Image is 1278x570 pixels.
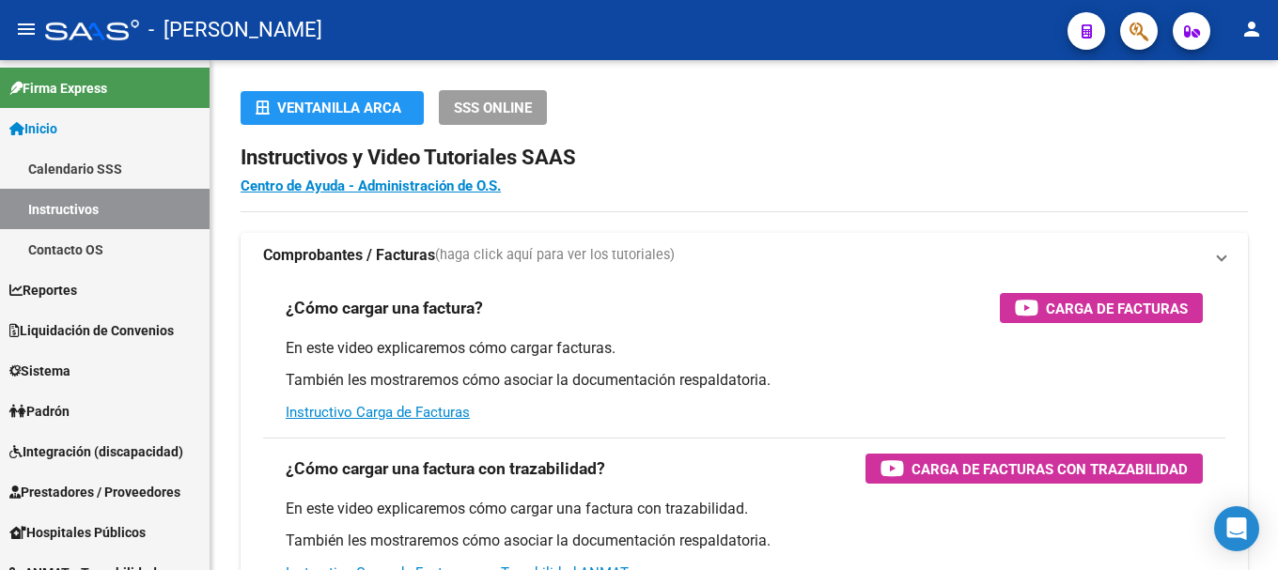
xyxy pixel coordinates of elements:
[435,245,675,266] span: (haga click aquí para ver los tutoriales)
[148,9,322,51] span: - [PERSON_NAME]
[454,100,532,116] span: SSS ONLINE
[1046,297,1188,320] span: Carga de Facturas
[241,140,1248,176] h2: Instructivos y Video Tutoriales SAAS
[439,90,547,125] button: SSS ONLINE
[263,245,435,266] strong: Comprobantes / Facturas
[9,441,183,462] span: Integración (discapacidad)
[286,370,1203,391] p: También les mostraremos cómo asociar la documentación respaldatoria.
[9,78,107,99] span: Firma Express
[1240,18,1263,40] mat-icon: person
[9,482,180,502] span: Prestadores / Proveedores
[286,295,483,321] h3: ¿Cómo cargar una factura?
[241,91,424,125] button: Ventanilla ARCA
[9,401,70,422] span: Padrón
[1214,506,1259,551] div: Open Intercom Messenger
[241,177,501,194] a: Centro de Ayuda - Administración de O.S.
[286,499,1203,519] p: En este video explicaremos cómo cargar una factura con trazabilidad.
[9,320,174,341] span: Liquidación de Convenios
[256,91,409,125] div: Ventanilla ARCA
[9,522,146,543] span: Hospitales Públicos
[286,455,605,482] h3: ¿Cómo cargar una factura con trazabilidad?
[912,457,1188,481] span: Carga de Facturas con Trazabilidad
[241,233,1248,278] mat-expansion-panel-header: Comprobantes / Facturas(haga click aquí para ver los tutoriales)
[286,531,1203,551] p: También les mostraremos cómo asociar la documentación respaldatoria.
[286,404,470,421] a: Instructivo Carga de Facturas
[286,338,1203,359] p: En este video explicaremos cómo cargar facturas.
[9,280,77,300] span: Reportes
[1000,293,1203,323] button: Carga de Facturas
[9,361,70,381] span: Sistema
[9,118,57,139] span: Inicio
[865,454,1203,484] button: Carga de Facturas con Trazabilidad
[15,18,38,40] mat-icon: menu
